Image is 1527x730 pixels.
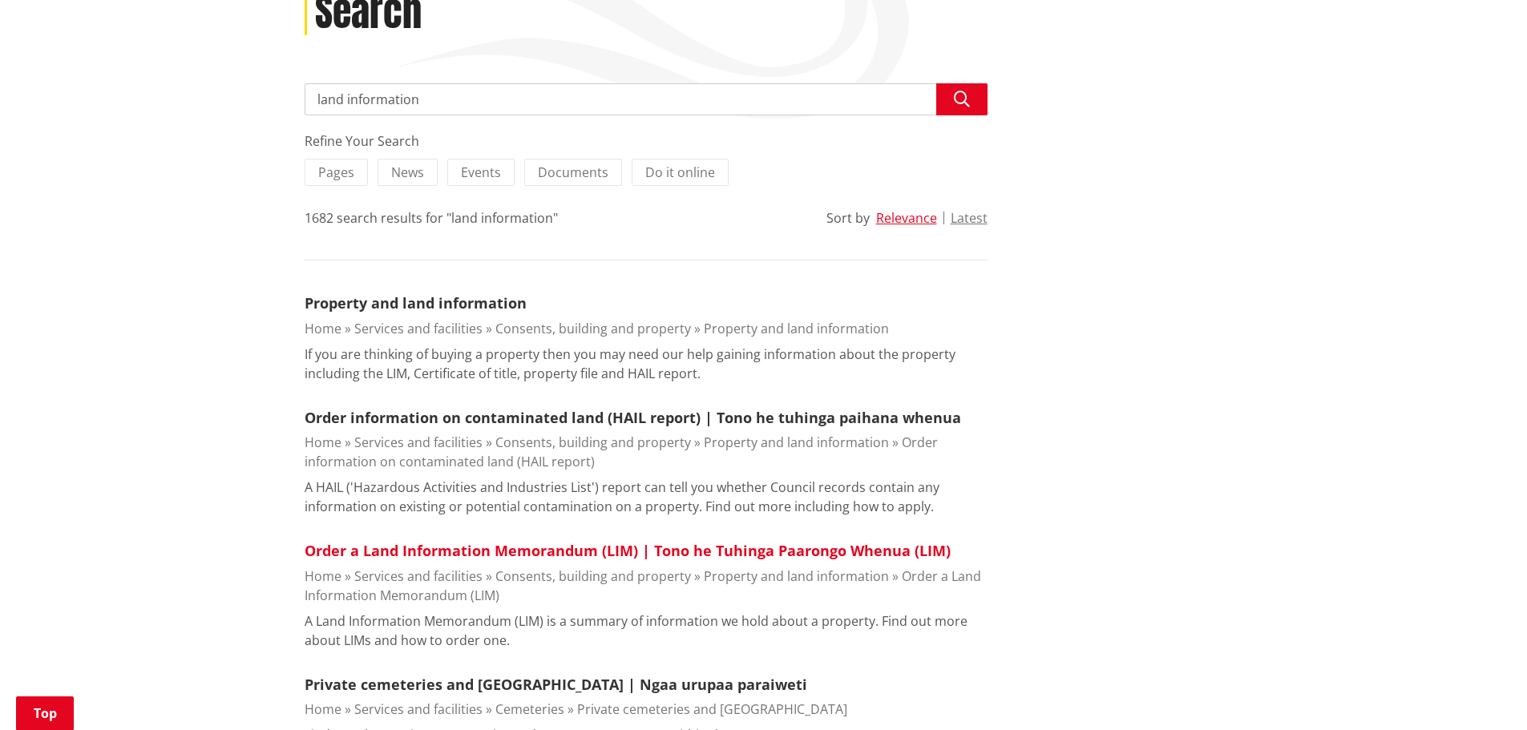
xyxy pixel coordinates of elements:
span: Do it online [645,163,715,181]
span: Events [461,163,501,181]
a: Consents, building and property [495,434,691,451]
p: A Land Information Memorandum (LIM) is a summary of information we hold about a property. Find ou... [305,611,988,650]
a: Consents, building and property [495,320,691,337]
p: A HAIL ('Hazardous Activities and Industries List') report can tell you whether Council records c... [305,478,988,516]
input: Search input [305,83,988,115]
a: Cemeteries [495,700,564,718]
a: Private cemeteries and [GEOGRAPHIC_DATA] | Ngaa urupaa paraiweti [305,675,807,694]
a: Home [305,700,341,718]
a: Property and land information [704,567,889,585]
p: If you are thinking of buying a property then you may need our help gaining information about the... [305,345,988,383]
a: Services and facilities [354,320,483,337]
a: Home [305,320,341,337]
a: Private cemeteries and [GEOGRAPHIC_DATA] [577,700,847,718]
a: Property and land information [704,434,889,451]
a: Home [305,434,341,451]
div: 1682 search results for "land information" [305,208,558,228]
iframe: Messenger Launcher [1453,663,1511,720]
a: Top [16,696,74,730]
button: Latest [951,211,988,225]
a: Order information on contaminated land (HAIL report) [305,434,938,470]
a: Property and land information [305,293,527,313]
a: Services and facilities [354,434,483,451]
a: Services and facilities [354,567,483,585]
span: Documents [538,163,608,181]
span: News [391,163,424,181]
a: Services and facilities [354,700,483,718]
a: Property and land information [704,320,889,337]
span: Pages [318,163,354,181]
button: Relevance [876,211,937,225]
a: Consents, building and property [495,567,691,585]
a: Order information on contaminated land (HAIL report) | Tono he tuhinga paihana whenua [305,408,961,427]
div: Refine Your Search [305,131,988,151]
div: Sort by [826,208,870,228]
a: Order a Land Information Memorandum (LIM) [305,567,981,604]
a: Home [305,567,341,585]
a: Order a Land Information Memorandum (LIM) | Tono he Tuhinga Paarongo Whenua (LIM) [305,541,951,560]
